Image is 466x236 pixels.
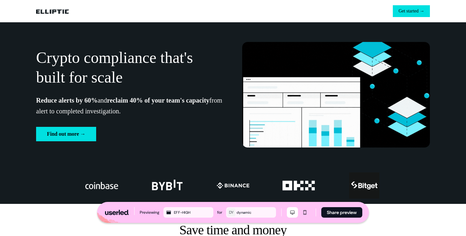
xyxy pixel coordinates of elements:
[321,207,362,218] button: Share preview
[140,209,159,216] div: Previewing
[36,97,97,104] strong: Reduce alerts by 60%
[299,207,310,218] button: Mobile mode
[229,209,234,216] div: DY
[107,97,209,104] strong: reclaim 40% of your team's capacity
[237,209,275,215] div: dynamic
[36,48,224,87] p: Crypto compliance that's built for scale
[287,207,298,218] button: Desktop mode
[393,5,430,17] button: Get started →
[36,95,224,116] p: and from alert to completed investigation.
[174,209,212,215] div: EFF-HIGH
[217,209,222,216] div: for
[36,127,96,141] button: Find out more →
